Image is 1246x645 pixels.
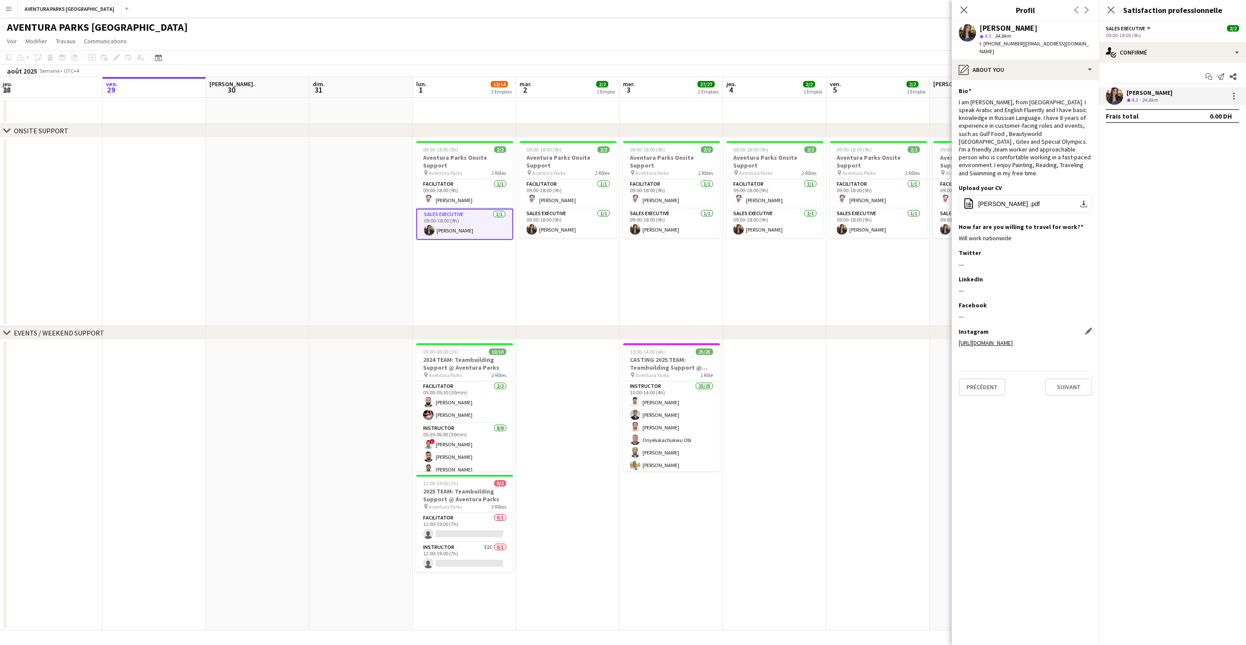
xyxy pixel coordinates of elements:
span: 4.3 [1132,97,1138,103]
span: 2 [518,85,532,95]
span: Aventura Parks [946,170,979,176]
div: 12:00-19:00 (7h)0/22025 TEAM: Teambuilding Support @ Aventura Parks Aventura Parks2 RôlesFacilita... [416,475,513,572]
span: [PERSON_NAME] .pdf [978,200,1040,207]
span: lun. [416,80,427,88]
span: 6 [932,85,979,95]
span: [PERSON_NAME]. [933,80,979,88]
span: 2/2 [908,146,920,153]
h3: Aventura Parks Onsite Support [830,154,927,169]
span: 2 Rôles [595,170,610,176]
div: [PERSON_NAME] [979,24,1037,32]
div: About you [952,59,1099,80]
app-card-role: Instructor51C0/112:00-19:00 (7h) [416,542,513,572]
span: 10/10 [489,348,506,355]
h3: How far are you willing to travel for work? [959,223,1083,231]
app-card-role: Facilitator1/109:00-18:00 (9h)[PERSON_NAME] [830,179,927,209]
app-card-role: Facilitator1/109:00-18:00 (9h)[PERSON_NAME] [726,179,823,209]
span: 2 Rôles [905,170,920,176]
span: 2/2 [597,146,610,153]
span: 2/2 [803,81,815,87]
span: Aventura Parks [429,503,462,510]
div: Frais total [1106,112,1139,120]
div: 0.00 DH [1210,112,1232,120]
div: 09:00-18:00 (9h)2/2Aventura Parks Onsite Support Aventura Parks2 RôlesFacilitator1/109:00-18:00 (... [416,141,513,240]
span: Aventura Parks [429,170,462,176]
app-job-card: 09:00-18:00 (9h)2/2Aventura Parks Onsite Support Aventura Parks2 RôlesFacilitator1/109:00-18:00 (... [726,141,823,238]
app-job-card: 05:00-06:00 (1h)10/102024 TEAM: Teambuilding Support @ Aventura Parks Aventura Parks2 RôlesFacili... [416,343,513,471]
span: t. [PHONE_NUMBER] [979,40,1024,47]
span: Semaine 35 [39,68,61,81]
button: Sales Executive [1106,25,1152,32]
h3: 2024 TEAM: Teambuilding Support @ Aventura Parks [416,356,513,371]
app-job-card: 09:00-18:00 (9h)2/2Aventura Parks Onsite Support Aventura Parks2 RôlesFacilitator1/109:00-18:00 (... [623,141,720,238]
h3: Instagram [959,328,989,335]
span: mar. [520,80,532,88]
span: Voir [7,37,17,45]
span: ven. [830,80,841,88]
span: 1 Rôle [700,372,713,378]
div: --- [959,313,1092,320]
div: UTC+4 [64,68,79,74]
span: 09:00-18:00 (9h) [630,146,665,153]
span: Travaux [56,37,75,45]
app-job-card: 10:00-14:00 (4h)25/25CASTING 2025 TEAM: Teambuilding Support @ Aventura Parks Aventura Parks1 Rôl... [623,343,720,471]
span: 09:00-18:00 (9h) [527,146,562,153]
span: 2/2 [906,81,918,87]
h3: CASTING 2025 TEAM: Teambuilding Support @ Aventura Parks [623,356,720,371]
span: Aventura Parks [532,170,565,176]
app-card-role: Facilitator0/112:00-19:00 (7h) [416,513,513,542]
span: 2/2 [1227,25,1239,32]
a: Travaux [52,35,79,47]
app-card-role: Facilitator1/109:00-18:00 (9h)[PERSON_NAME] [933,179,1030,209]
span: 0/2 [494,480,506,487]
div: 1 Emploi [803,88,822,95]
h3: LinkedIn [959,275,983,283]
div: 34.8km [1140,97,1159,104]
h1: AVENTURA PARKS [GEOGRAPHIC_DATA] [7,21,188,34]
span: 3 [622,85,635,95]
div: 1 Emploi [597,88,615,95]
h3: 2025 TEAM: Teambuilding Support @ Aventura Parks [416,487,513,503]
span: [PERSON_NAME]. [209,80,255,88]
div: [PERSON_NAME] [1127,89,1172,97]
app-card-role: Sales Executive1/109:00-18:00 (9h)[PERSON_NAME] [830,209,927,238]
app-job-card: 09:00-18:00 (9h)2/2Aventura Parks Onsite Support Aventura Parks2 RôlesFacilitator1/109:00-18:00 (... [520,141,617,238]
div: EVENTS / WEEKEND SUPPORT [14,329,104,337]
span: Aventura Parks [636,170,669,176]
span: Aventura Parks [842,170,876,176]
app-card-role: Facilitator2/205:00-05:30 (30min)[PERSON_NAME][PERSON_NAME] [416,381,513,423]
div: Will work nationwide [959,234,1092,242]
div: ONSITE SUPPORT [14,126,68,135]
span: dim. [313,80,325,88]
span: 12/14 [491,81,508,87]
span: | [EMAIL_ADDRESS][DOMAIN_NAME] [979,40,1089,55]
div: I am [PERSON_NAME], from [GEOGRAPHIC_DATA]. I speak Arabic and English Fluently and I have basic ... [959,98,1092,177]
span: 09:00-18:00 (9h) [423,146,458,153]
span: jeu. [726,80,736,88]
span: 10:00-14:00 (4h) [630,348,665,355]
app-card-role: Sales Executive1/109:00-18:00 (9h)[PERSON_NAME] [416,209,513,240]
app-job-card: 09:00-18:00 (9h)2/2Aventura Parks Onsite Support Aventura Parks2 RôlesFacilitator1/109:00-18:00 (... [830,141,927,238]
div: --- [959,261,1092,268]
span: Sales Executive [1106,25,1145,32]
span: mer. [623,80,635,88]
span: Aventura Parks [739,170,772,176]
span: 2 Rôles [491,503,506,510]
h3: Aventura Parks Onsite Support [726,154,823,169]
h3: Satisfaction professionnelle [1099,4,1246,16]
span: 29 [105,85,118,95]
a: Communications [80,35,130,47]
span: 4.3 [985,32,991,39]
span: ! [430,439,435,444]
span: 2/2 [596,81,608,87]
span: 2/2 [701,146,713,153]
span: Aventura Parks [429,372,462,378]
span: 2 Rôles [698,170,713,176]
span: 2/2 [494,146,506,153]
h3: Aventura Parks Onsite Support [520,154,617,169]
